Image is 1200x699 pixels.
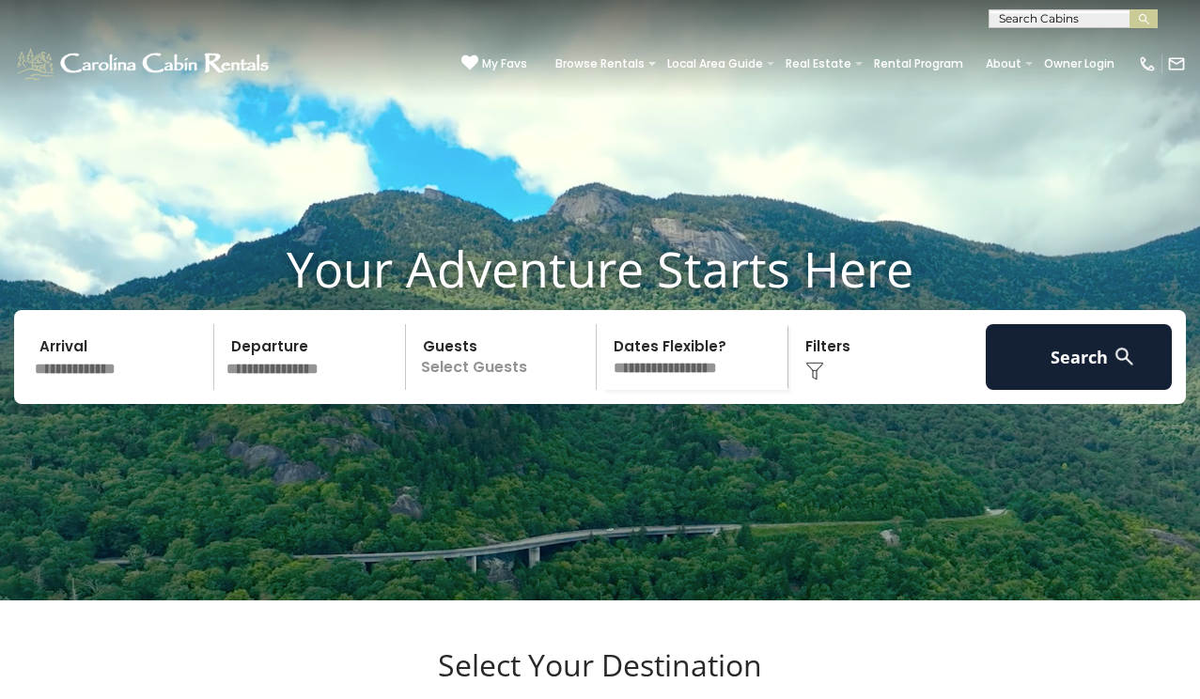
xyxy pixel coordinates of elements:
img: phone-regular-white.png [1138,54,1157,73]
img: White-1-1-2.png [14,45,274,83]
h1: Your Adventure Starts Here [14,240,1186,298]
a: My Favs [461,54,527,73]
span: My Favs [482,55,527,72]
a: Owner Login [1035,51,1124,77]
a: Real Estate [776,51,861,77]
p: Select Guests [412,324,597,390]
a: Rental Program [865,51,973,77]
a: Local Area Guide [658,51,772,77]
a: About [976,51,1031,77]
a: Browse Rentals [546,51,654,77]
img: filter--v1.png [805,362,824,381]
img: mail-regular-white.png [1167,54,1186,73]
img: search-regular-white.png [1113,345,1136,368]
button: Search [986,324,1172,390]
